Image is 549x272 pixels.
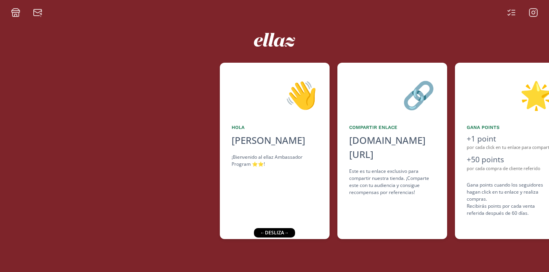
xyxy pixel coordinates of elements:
div: [PERSON_NAME] [232,133,318,147]
div: ¡Bienvenido al ellaz Ambassador Program ⭐️⭐️! [232,154,318,168]
div: 🔗 [349,74,435,114]
div: [DOMAIN_NAME][URL] [349,133,435,161]
img: ew9eVGDHp6dD [254,33,295,47]
div: 👋 [232,74,318,114]
div: ← desliza → [254,228,295,238]
div: Hola [232,124,318,131]
div: Compartir Enlace [349,124,435,131]
div: Este es tu enlace exclusivo para compartir nuestra tienda. ¡Comparte este con tu audiencia y cons... [349,168,435,196]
